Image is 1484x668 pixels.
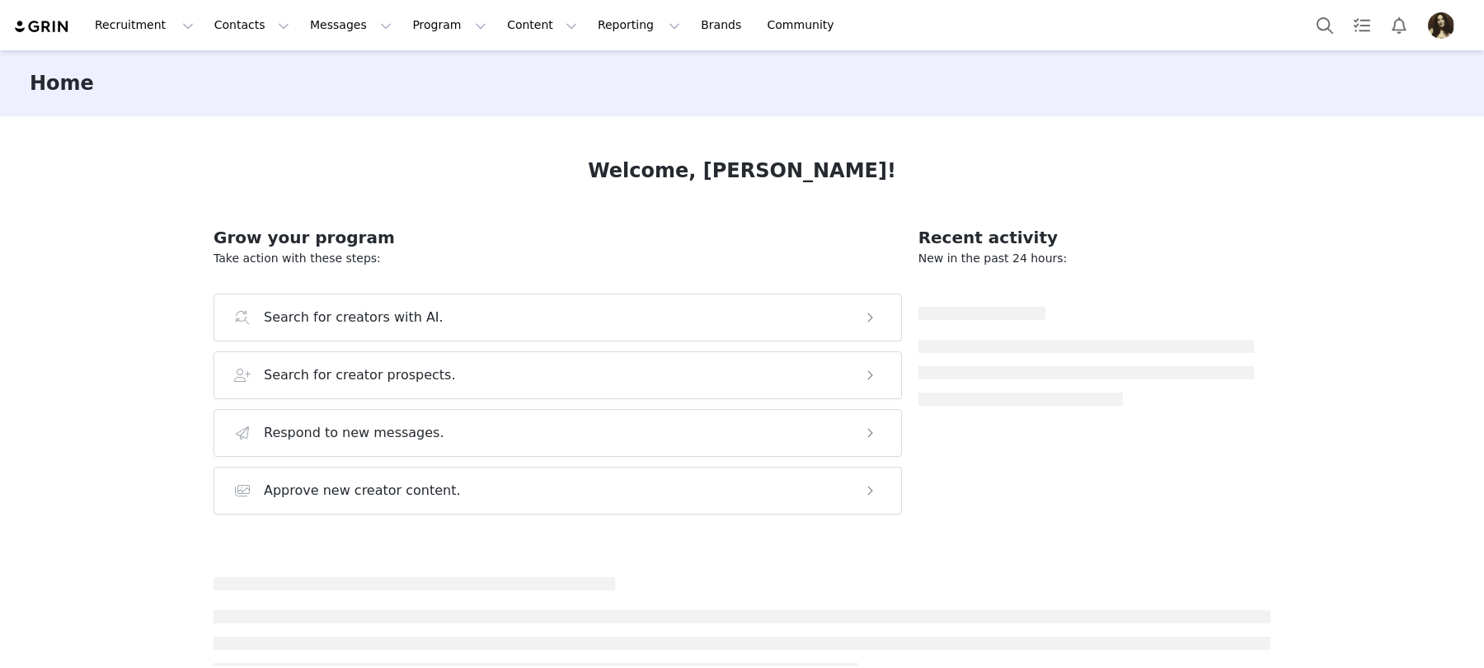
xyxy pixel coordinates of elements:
[1344,7,1380,44] a: Tasks
[588,156,896,186] h1: Welcome, [PERSON_NAME]!
[588,7,690,44] button: Reporting
[214,294,902,341] button: Search for creators with AI.
[264,481,461,501] h3: Approve new creator content.
[204,7,299,44] button: Contacts
[1428,12,1454,39] img: 15dec220-cd10-4af7-a7e1-c5451853b0a6.jpg
[214,225,902,250] h2: Grow your program
[13,19,71,35] img: grin logo
[300,7,402,44] button: Messages
[264,308,444,327] h3: Search for creators with AI.
[1381,7,1417,44] button: Notifications
[85,7,204,44] button: Recruitment
[402,7,496,44] button: Program
[264,423,444,443] h3: Respond to new messages.
[214,250,902,267] p: Take action with these steps:
[497,7,587,44] button: Content
[214,409,902,457] button: Respond to new messages.
[1307,7,1343,44] button: Search
[691,7,756,44] a: Brands
[30,68,94,98] h3: Home
[214,351,902,399] button: Search for creator prospects.
[918,225,1254,250] h2: Recent activity
[264,365,456,385] h3: Search for creator prospects.
[214,467,902,515] button: Approve new creator content.
[918,250,1254,267] p: New in the past 24 hours:
[1418,12,1471,39] button: Profile
[758,7,852,44] a: Community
